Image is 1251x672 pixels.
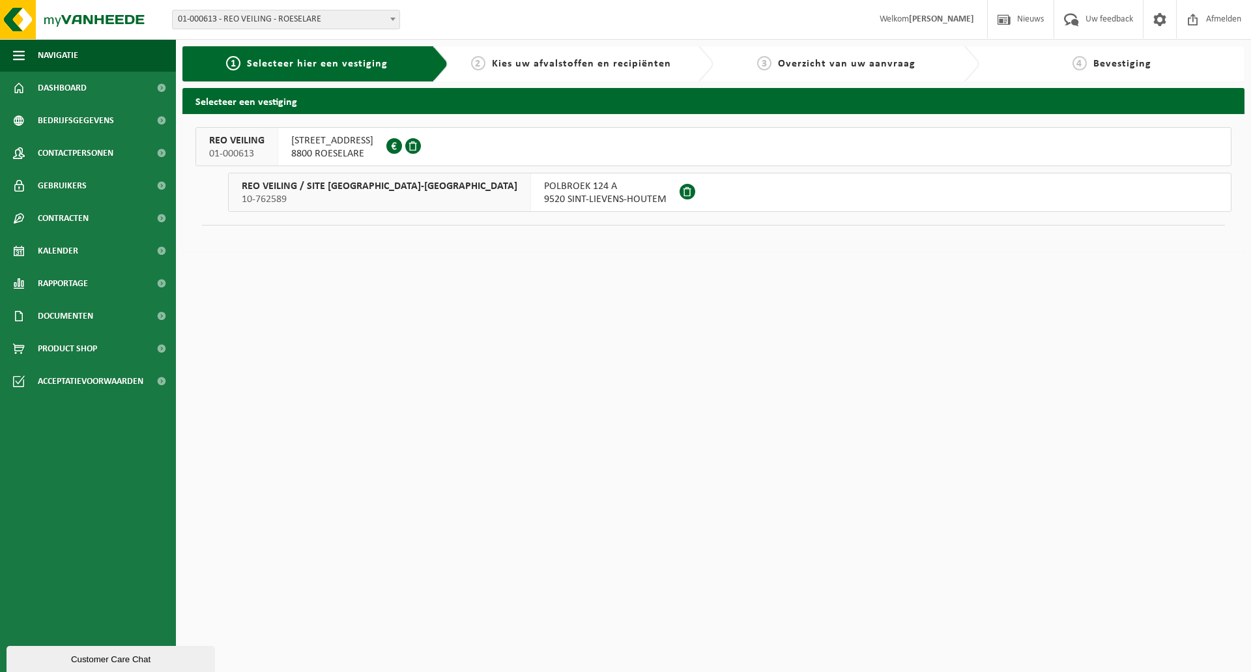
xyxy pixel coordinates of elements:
span: Contactpersonen [38,137,113,169]
strong: [PERSON_NAME] [909,14,974,24]
span: 2 [471,56,485,70]
span: 01-000613 - REO VEILING - ROESELARE [173,10,399,29]
span: REO VEILING [209,134,265,147]
button: REO VEILING / SITE [GEOGRAPHIC_DATA]-[GEOGRAPHIC_DATA] 10-762589 POLBROEK 124 A9520 SINT-LIEVENS-... [228,173,1231,212]
span: 3 [757,56,771,70]
span: Gebruikers [38,169,87,202]
span: Navigatie [38,39,78,72]
span: Product Shop [38,332,97,365]
span: 9520 SINT-LIEVENS-HOUTEM [544,193,667,206]
span: POLBROEK 124 A [544,180,667,193]
span: 1 [226,56,240,70]
span: Kies uw afvalstoffen en recipiënten [492,59,671,69]
span: Kalender [38,235,78,267]
iframe: chat widget [7,643,218,672]
span: Bevestiging [1093,59,1151,69]
span: Overzicht van uw aanvraag [778,59,915,69]
span: Dashboard [38,72,87,104]
span: Selecteer hier een vestiging [247,59,388,69]
span: 4 [1072,56,1087,70]
span: 8800 ROESELARE [291,147,373,160]
span: 01-000613 - REO VEILING - ROESELARE [172,10,400,29]
span: Contracten [38,202,89,235]
span: [STREET_ADDRESS] [291,134,373,147]
span: Bedrijfsgegevens [38,104,114,137]
span: REO VEILING / SITE [GEOGRAPHIC_DATA]-[GEOGRAPHIC_DATA] [242,180,517,193]
button: REO VEILING 01-000613 [STREET_ADDRESS]8800 ROESELARE [195,127,1231,166]
span: 10-762589 [242,193,517,206]
span: Rapportage [38,267,88,300]
span: Acceptatievoorwaarden [38,365,143,398]
span: 01-000613 [209,147,265,160]
h2: Selecteer een vestiging [182,88,1244,113]
span: Documenten [38,300,93,332]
